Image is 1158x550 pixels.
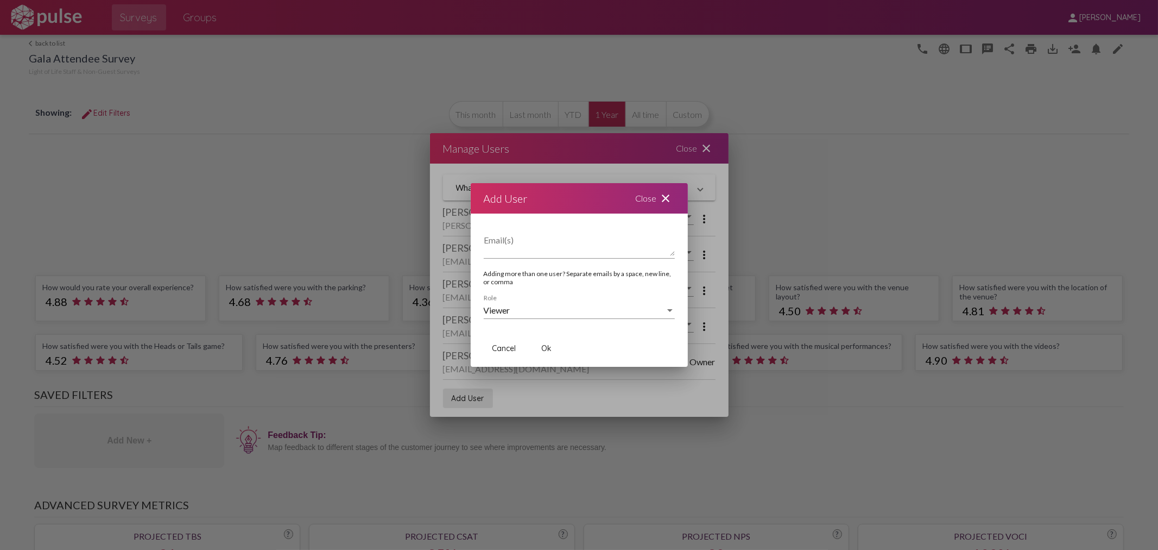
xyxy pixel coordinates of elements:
button: Ok [529,339,564,358]
div: Close [623,183,688,214]
span: Ok [541,343,552,353]
mat-icon: close [660,192,673,205]
span: Viewer [484,305,510,315]
div: Adding more than one user? Separate emails by a space, new line, or comma [484,270,675,295]
div: Add User [484,190,528,207]
button: Cancel [484,339,525,358]
span: Cancel [492,343,516,353]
